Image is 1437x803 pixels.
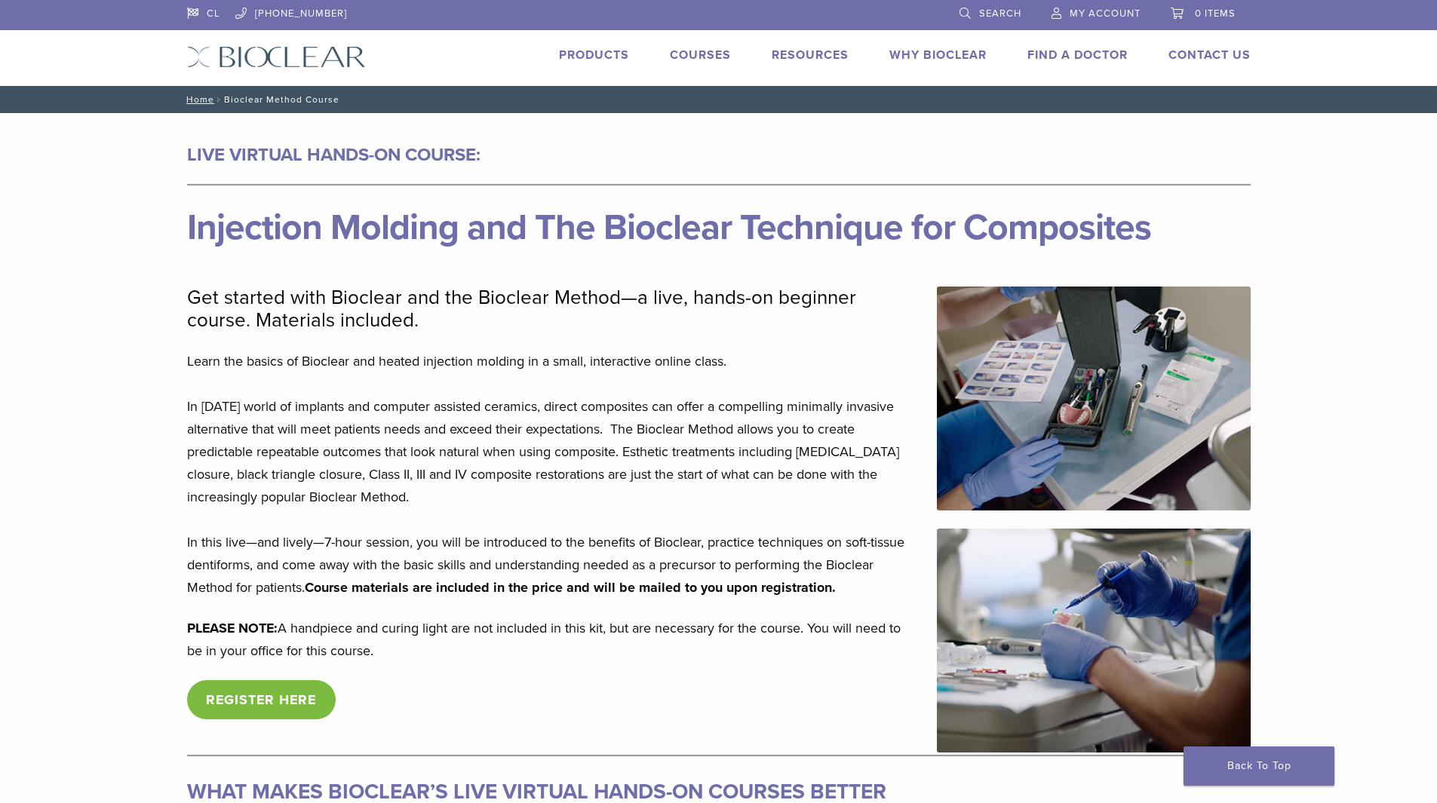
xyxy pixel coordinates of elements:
[187,46,366,68] img: Bioclear
[182,94,214,105] a: Home
[889,48,987,63] a: Why Bioclear
[305,579,836,596] strong: Course materials are included in the price and will be mailed to you upon registration.
[1168,48,1251,63] a: Contact Us
[187,350,919,599] p: Learn the basics of Bioclear and heated injection molding in a small, interactive online class. I...
[176,86,1262,113] nav: Bioclear Method Course
[670,48,731,63] a: Courses
[979,8,1021,20] span: Search
[187,144,481,166] strong: LIVE VIRTUAL HANDS-ON COURSE:
[187,617,919,662] p: A handpiece and curing light are not included in this kit, but are necessary for the course. You ...
[772,48,849,63] a: Resources
[187,210,1251,246] h1: Injection Molding and The Bioclear Technique for Composites
[559,48,629,63] a: Products
[187,680,336,719] a: REGISTER HERE
[1195,8,1236,20] span: 0 items
[1027,48,1128,63] a: Find A Doctor
[187,287,919,332] p: Get started with Bioclear and the Bioclear Method—a live, hands-on beginner course. Materials inc...
[1184,746,1334,786] a: Back To Top
[214,96,224,103] span: /
[187,620,278,636] strong: PLEASE NOTE:
[1070,8,1141,20] span: My Account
